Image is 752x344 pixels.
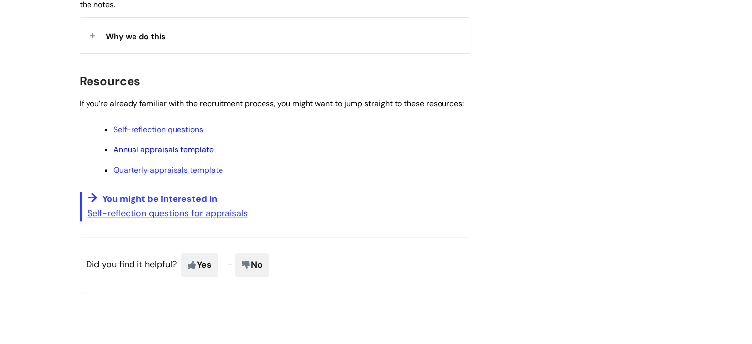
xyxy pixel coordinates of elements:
span: Yes [181,253,218,276]
span: You might be interested in [102,193,217,205]
span: No [235,253,269,276]
span: Resources [80,73,140,89]
a: Annual appraisals template [113,145,214,155]
a: Self-reflection questions for appraisals [88,207,248,219]
span: If you’re already familiar with the recruitment process, you might want to jump straight to these... [80,98,464,109]
p: Did you find it helpful? [80,237,470,293]
a: Quarterly appraisals template [113,165,223,175]
a: Self-reflection questions [113,124,203,135]
span: Why we do this [106,31,166,42]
